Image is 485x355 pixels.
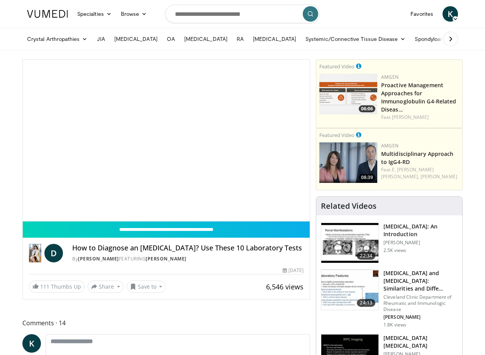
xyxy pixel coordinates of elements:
img: b07e8bac-fd62-4609-bac4-e65b7a485b7c.png.150x105_q85_crop-smart_upscale.png [319,74,377,114]
h3: [MEDICAL_DATA] and [MEDICAL_DATA]: Similarities and Diffe… [383,269,458,292]
a: Proactive Management Approaches for Immunoglobulin G4-Related Diseas… [381,81,456,113]
small: Featured Video [319,63,354,70]
h3: [MEDICAL_DATA] [MEDICAL_DATA] [383,334,458,350]
h4: Related Videos [321,201,376,211]
video-js: Video Player [23,60,310,221]
p: Cleveland Clinic Department of Rheumatic and Immunologic Disease [383,294,458,313]
input: Search topics, interventions [165,5,320,23]
img: 639ae221-5c05-4739-ae6e-a8d6e95da367.150x105_q85_crop-smart_upscale.jpg [321,270,378,310]
a: Amgen [381,142,399,149]
a: 24:13 [MEDICAL_DATA] and [MEDICAL_DATA]: Similarities and Diffe… Cleveland Clinic Department of R... [321,269,458,328]
p: 2.5K views [383,247,406,254]
p: [PERSON_NAME] [383,314,458,320]
div: By FEATURING [72,255,304,262]
a: 111 Thumbs Up [29,281,85,292]
a: D [44,244,63,262]
a: E. [PERSON_NAME] [PERSON_NAME], [381,166,434,180]
a: 08:39 [319,142,377,183]
a: [MEDICAL_DATA] [248,31,301,47]
img: 47980f05-c0f7-4192-9362-4cb0fcd554e5.150x105_q85_crop-smart_upscale.jpg [321,223,378,263]
a: Multidisciplinary Approach to IgG4-RD [381,150,454,166]
a: RA [232,31,248,47]
a: [MEDICAL_DATA] [180,31,232,47]
span: 6,546 views [266,282,304,291]
a: Systemic/Connective Tissue Disease [301,31,410,47]
a: Specialties [73,6,116,22]
div: Feat. [381,114,459,121]
a: Crystal Arthropathies [22,31,92,47]
img: 04ce378e-5681-464e-a54a-15375da35326.png.150x105_q85_crop-smart_upscale.png [319,142,377,183]
a: Amgen [381,74,399,80]
span: Comments 14 [22,318,310,328]
span: 111 [40,283,49,290]
div: Feat. [381,166,459,180]
a: Browse [116,6,152,22]
a: [PERSON_NAME] [392,114,429,120]
a: Spondyloarthritis [410,31,468,47]
p: 1.8K views [383,322,406,328]
a: K [443,6,458,22]
a: JIA [92,31,110,47]
img: VuMedi Logo [27,10,68,18]
span: 08:39 [359,174,375,181]
span: 22:34 [357,252,375,260]
h3: [MEDICAL_DATA]: An Introduction [383,223,458,238]
span: 06:06 [359,105,375,112]
a: K [22,334,41,353]
small: Featured Video [319,132,354,139]
button: Share [88,281,124,293]
a: 06:06 [319,74,377,114]
a: [PERSON_NAME] [421,173,457,180]
h4: How to Diagnose an [MEDICAL_DATA]? Use These 10 Laboratory Tests [72,244,304,252]
p: [PERSON_NAME] [383,240,458,246]
div: [DATE] [283,267,304,274]
a: [MEDICAL_DATA] [110,31,162,47]
a: [PERSON_NAME] [78,255,119,262]
a: [PERSON_NAME] [146,255,187,262]
button: Save to [127,281,166,293]
span: 24:13 [357,299,375,307]
a: OA [162,31,180,47]
img: Dr. Diana Girnita [29,244,41,262]
a: Favorites [406,6,438,22]
a: 22:34 [MEDICAL_DATA]: An Introduction [PERSON_NAME] 2.5K views [321,223,458,264]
